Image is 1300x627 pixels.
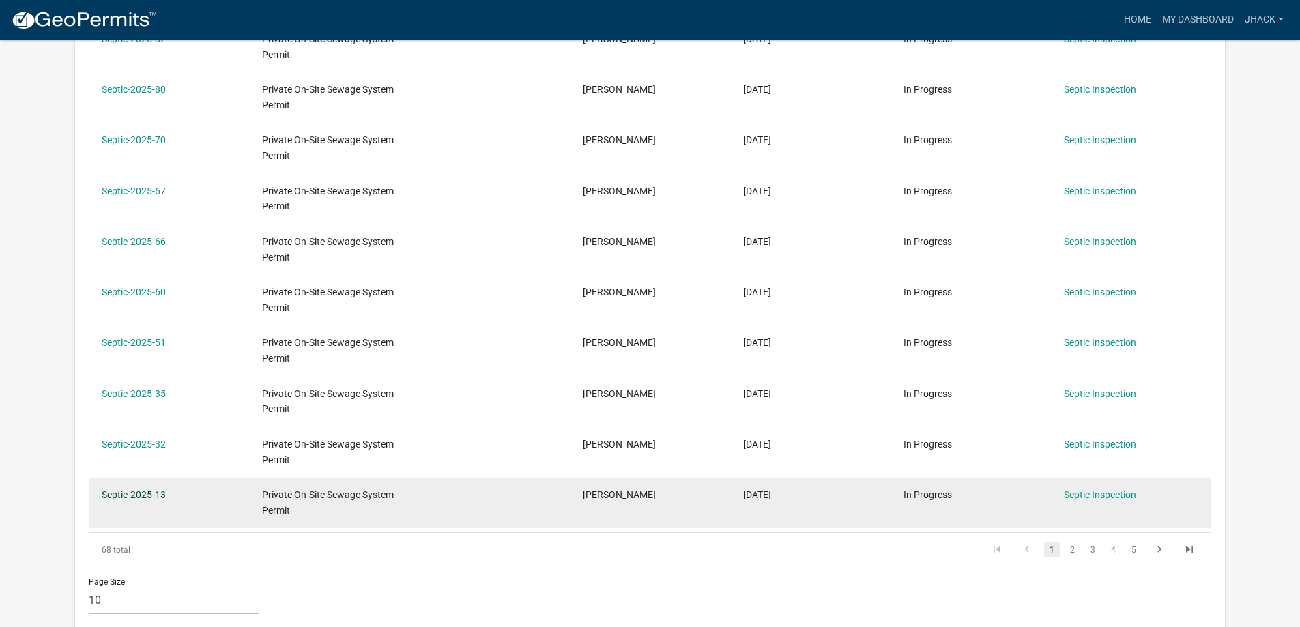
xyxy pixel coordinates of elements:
[904,337,952,348] span: In Progress
[102,388,166,399] a: Septic-2025-35
[904,236,952,247] span: In Progress
[904,489,952,500] span: In Progress
[262,388,394,415] span: Private On-Site Sewage System Permit
[262,186,394,212] span: Private On-Site Sewage System Permit
[1064,287,1136,297] a: Septic Inspection
[1085,542,1101,557] a: 3
[1064,134,1136,145] a: Septic Inspection
[262,287,394,313] span: Private On-Site Sewage System Permit
[743,236,771,247] span: 06/18/2025
[1103,538,1124,562] li: page 4
[743,134,771,145] span: 07/09/2025
[583,84,656,95] span: John Hack II
[904,439,952,450] span: In Progress
[1118,7,1157,33] a: Home
[743,388,771,399] span: 04/12/2025
[1064,439,1136,450] a: Septic Inspection
[1124,538,1144,562] li: page 5
[1146,542,1172,557] a: go to next page
[89,533,310,567] div: 68 total
[583,388,656,399] span: John Hack II
[1106,542,1122,557] a: 4
[904,186,952,196] span: In Progress
[262,439,394,465] span: Private On-Site Sewage System Permit
[904,134,952,145] span: In Progress
[1157,7,1239,33] a: My Dashboard
[583,287,656,297] span: John Hack II
[102,186,166,196] a: Septic-2025-67
[743,337,771,348] span: 05/18/2025
[102,236,166,247] a: Septic-2025-66
[1083,538,1103,562] li: page 3
[743,186,771,196] span: 06/18/2025
[102,134,166,145] a: Septic-2025-70
[102,439,166,450] a: Septic-2025-32
[583,186,656,196] span: John Hack II
[583,439,656,450] span: John Hack II
[1064,186,1136,196] a: Septic Inspection
[1042,538,1063,562] li: page 1
[904,287,952,297] span: In Progress
[743,439,771,450] span: 04/07/2025
[262,489,394,516] span: Private On-Site Sewage System Permit
[743,84,771,95] span: 08/01/2025
[1014,542,1040,557] a: go to previous page
[743,287,771,297] span: 06/03/2025
[1065,542,1081,557] a: 2
[583,236,656,247] span: John Hack II
[743,489,771,500] span: 02/12/2025
[1176,542,1202,557] a: go to last page
[102,337,166,348] a: Septic-2025-51
[1064,388,1136,399] a: Septic Inspection
[102,84,166,95] a: Septic-2025-80
[262,236,394,263] span: Private On-Site Sewage System Permit
[904,388,952,399] span: In Progress
[1239,7,1289,33] a: jhack
[1044,542,1060,557] a: 1
[262,84,394,111] span: Private On-Site Sewage System Permit
[1126,542,1142,557] a: 5
[1064,489,1136,500] a: Septic Inspection
[904,84,952,95] span: In Progress
[1064,84,1136,95] a: Septic Inspection
[583,337,656,348] span: John Hack II
[583,134,656,145] span: John Hack II
[1064,236,1136,247] a: Septic Inspection
[102,489,166,500] a: Septic-2025-13
[984,542,1010,557] a: go to first page
[102,287,166,297] a: Septic-2025-60
[262,337,394,364] span: Private On-Site Sewage System Permit
[1064,337,1136,348] a: Septic Inspection
[583,489,656,500] span: John Hack II
[262,134,394,161] span: Private On-Site Sewage System Permit
[1063,538,1083,562] li: page 2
